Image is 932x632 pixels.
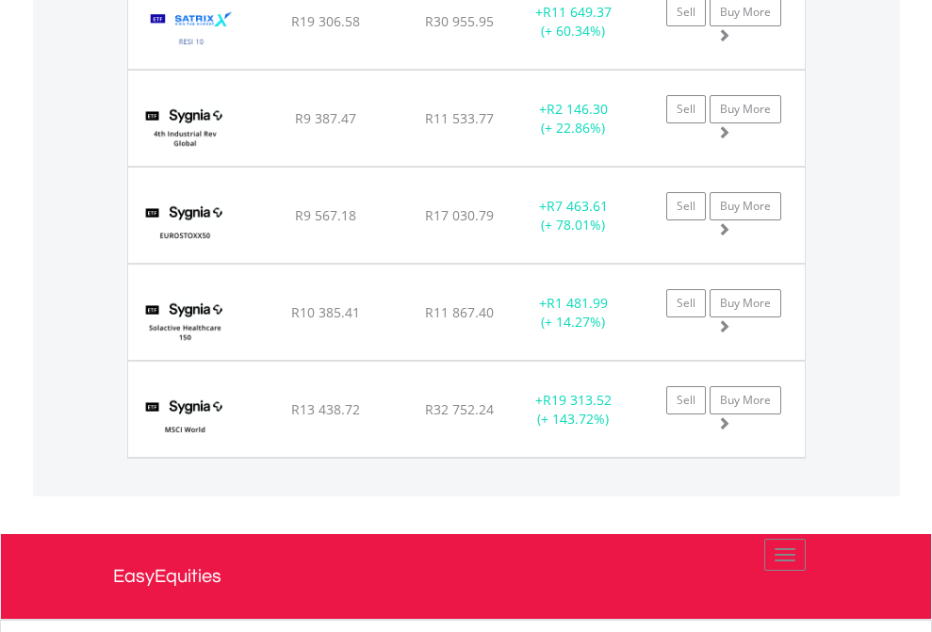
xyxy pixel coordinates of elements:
[515,197,632,235] div: + (+ 78.01%)
[138,288,233,355] img: TFSA.SYGH.png
[547,100,608,118] span: R2 146.30
[138,385,233,452] img: TFSA.SYGWD.png
[291,400,360,418] span: R13 438.72
[543,391,612,409] span: R19 313.52
[547,294,608,312] span: R1 481.99
[710,386,781,414] a: Buy More
[515,294,632,332] div: + (+ 14.27%)
[710,192,781,220] a: Buy More
[425,206,494,224] span: R17 030.79
[666,386,706,414] a: Sell
[295,206,356,224] span: R9 567.18
[710,95,781,123] a: Buy More
[113,534,820,619] a: EasyEquities
[295,109,356,127] span: R9 387.47
[425,400,494,418] span: R32 752.24
[515,3,632,41] div: + (+ 60.34%)
[515,391,632,429] div: + (+ 143.72%)
[666,289,706,317] a: Sell
[666,95,706,123] a: Sell
[425,12,494,30] span: R30 955.95
[291,12,360,30] span: R19 306.58
[138,94,233,161] img: TFSA.SYG4IR.png
[515,100,632,138] div: + (+ 22.86%)
[666,192,706,220] a: Sell
[543,3,612,21] span: R11 649.37
[425,109,494,127] span: R11 533.77
[547,197,608,215] span: R7 463.61
[138,191,233,258] img: TFSA.SYGEU.png
[291,303,360,321] span: R10 385.41
[710,289,781,317] a: Buy More
[425,303,494,321] span: R11 867.40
